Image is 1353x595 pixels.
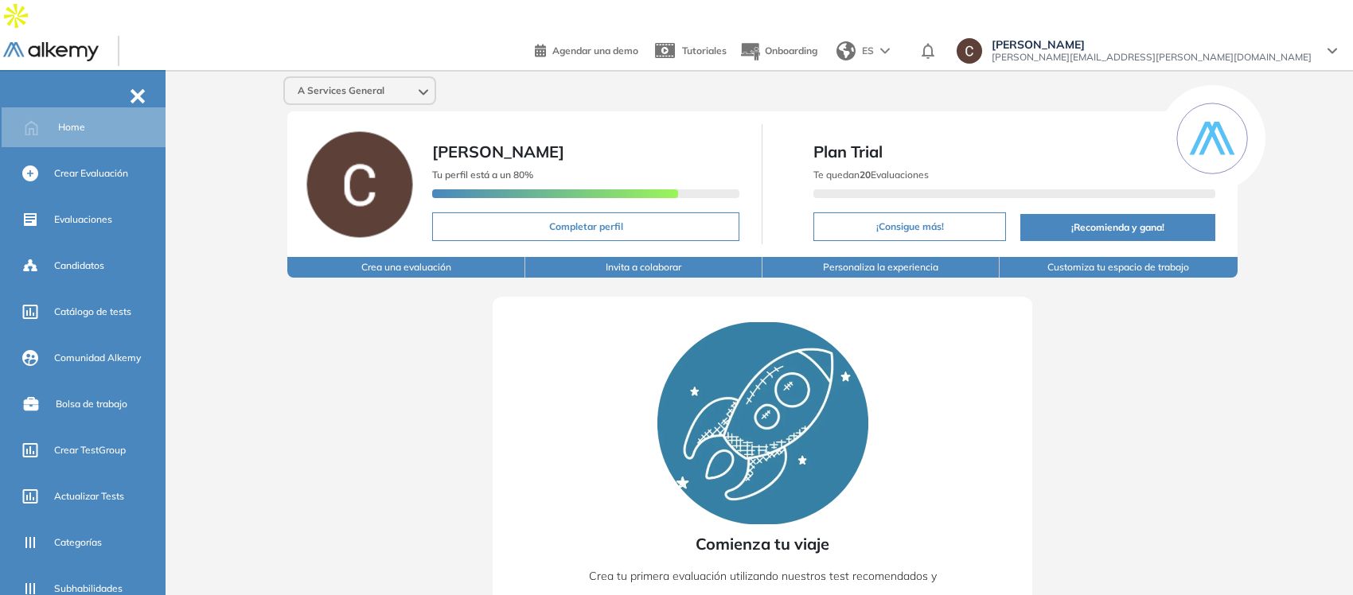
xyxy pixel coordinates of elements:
span: Onboarding [765,45,817,56]
span: ES [862,44,874,58]
span: Bolsa de trabajo [56,397,127,411]
button: Completar perfil [432,212,739,241]
span: Candidatos [54,259,104,273]
span: Actualizar Tests [54,489,124,504]
span: Crear Evaluación [54,166,128,181]
span: Comunidad Alkemy [54,351,141,365]
span: [PERSON_NAME] [432,142,564,161]
span: Comienza tu viaje [696,532,829,556]
button: Onboarding [739,34,817,68]
span: Crear TestGroup [54,443,126,457]
img: world [836,41,856,60]
span: Te quedan Evaluaciones [813,169,929,181]
span: [PERSON_NAME] [992,38,1312,51]
span: Home [58,120,85,134]
span: Tutoriales [682,45,727,56]
b: 20 [860,169,871,181]
span: Catálogo de tests [54,305,131,319]
img: Logo [3,42,99,62]
a: Agendar una demo [535,40,638,59]
img: arrow [880,48,890,54]
button: Crea una evaluación [287,257,524,278]
img: Foto de perfil [306,131,413,238]
span: A Services General [298,84,384,97]
button: ¡Consigue más! [813,212,1005,241]
button: Invita a colaborar [525,257,762,278]
span: Categorías [54,535,102,550]
button: Personaliza la experiencia [762,257,1000,278]
span: Evaluaciones [54,212,112,227]
span: Agendar una demo [552,45,638,56]
span: Tu perfil está a un 80% [432,169,533,181]
span: [PERSON_NAME][EMAIL_ADDRESS][PERSON_NAME][DOMAIN_NAME] [992,51,1312,64]
a: Tutoriales [651,30,727,72]
span: Plan Trial [813,140,1215,164]
button: ¡Recomienda y gana! [1020,214,1215,241]
img: Rocket [657,322,868,524]
button: Customiza tu espacio de trabajo [1000,257,1237,278]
